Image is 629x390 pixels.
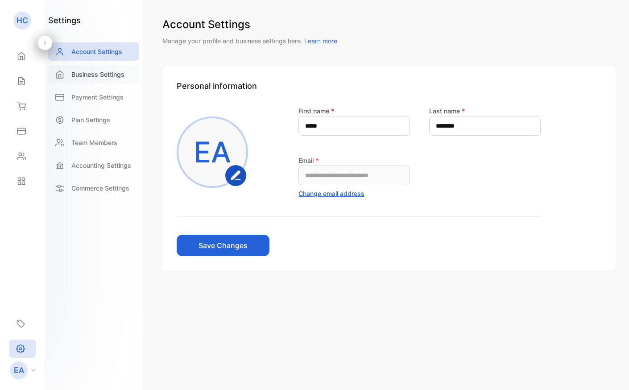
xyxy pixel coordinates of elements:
a: Account Settings [48,42,139,61]
p: Accounting Settings [71,161,131,170]
label: Email [298,157,319,164]
p: Payment Settings [71,92,124,102]
h1: settings [48,14,81,26]
a: Business Settings [48,65,139,83]
label: Last name [429,107,465,115]
p: EA [14,365,24,376]
a: Commerce Settings [48,179,139,197]
h1: Account Settings [162,17,616,33]
button: Open LiveChat chat widget [7,4,34,30]
p: Plan Settings [71,115,110,124]
a: Accounting Settings [48,156,139,174]
p: Account Settings [71,47,122,56]
h1: Personal information [177,80,601,92]
a: Team Members [48,133,139,152]
p: EA [194,131,231,174]
a: Plan Settings [48,111,139,129]
label: First name [298,107,334,115]
span: Learn more [304,37,337,45]
p: HC [17,15,28,26]
a: Payment Settings [48,88,139,106]
p: Team Members [71,138,117,147]
p: Business Settings [71,70,124,79]
button: Change email address [298,189,364,198]
p: Manage your profile and business settings here. [162,36,616,46]
p: Commerce Settings [71,183,129,193]
button: Save Changes [177,235,269,256]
